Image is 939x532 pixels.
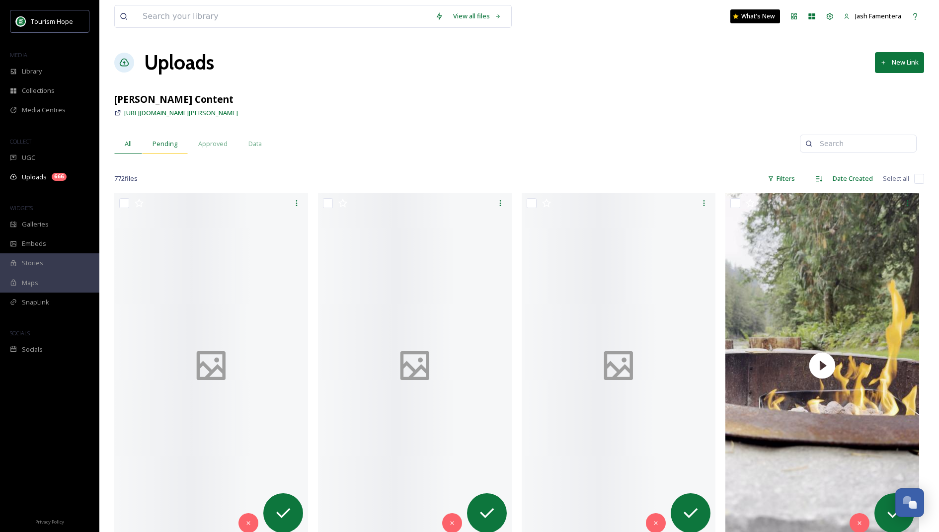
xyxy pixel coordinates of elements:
[448,6,506,26] a: View all files
[883,174,909,183] span: Select all
[198,139,228,149] span: Approved
[52,173,67,181] div: 666
[22,67,42,76] span: Library
[10,204,33,212] span: WIDGETS
[815,134,911,153] input: Search
[35,519,64,525] span: Privacy Policy
[763,169,800,188] div: Filters
[10,138,31,145] span: COLLECT
[10,51,27,59] span: MEDIA
[730,9,780,23] a: What's New
[248,139,262,149] span: Data
[855,11,901,20] span: Jash Famentera
[895,488,924,517] button: Open Chat
[114,174,138,183] span: 772 file s
[153,139,177,149] span: Pending
[31,17,73,26] span: Tourism Hope
[22,258,43,268] span: Stories
[138,5,430,27] input: Search your library
[22,86,55,95] span: Collections
[22,105,66,115] span: Media Centres
[22,220,49,229] span: Galleries
[839,6,906,26] a: Jash Famentera
[22,239,46,248] span: Embeds
[22,153,35,162] span: UGC
[875,52,924,73] button: New Link
[22,278,38,288] span: Maps
[144,48,214,77] a: Uploads
[22,298,49,307] span: SnapLink
[22,345,43,354] span: Socials
[114,92,234,106] strong: [PERSON_NAME] Content
[35,515,64,527] a: Privacy Policy
[124,108,238,117] span: [URL][DOMAIN_NAME][PERSON_NAME]
[124,107,238,119] a: [URL][DOMAIN_NAME][PERSON_NAME]
[22,172,47,182] span: Uploads
[16,16,26,26] img: logo.png
[10,329,30,337] span: SOCIALS
[125,139,132,149] span: All
[828,169,878,188] div: Date Created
